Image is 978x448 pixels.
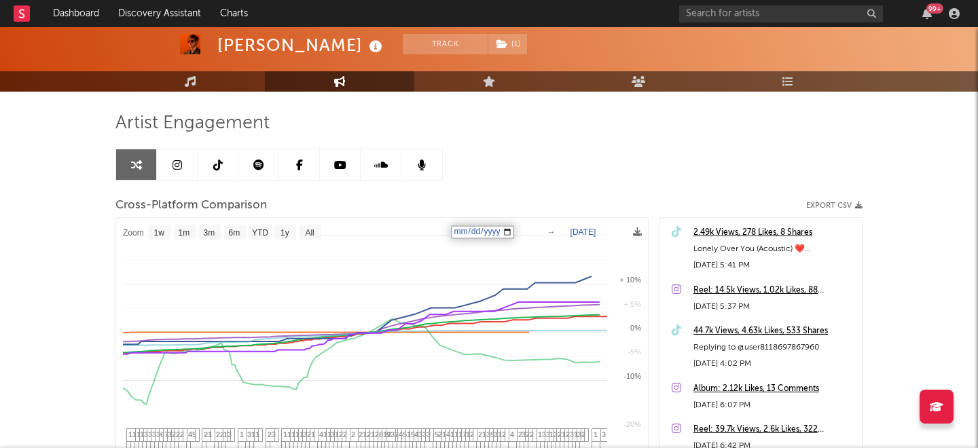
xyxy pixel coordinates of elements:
span: 3 [272,430,276,438]
span: 1 [255,430,259,438]
div: Replying to @user8118697867960 [693,339,855,356]
text: 3m [204,228,215,238]
input: Search for artists [679,5,883,22]
span: 5 [411,430,415,438]
span: 3 [602,430,606,438]
text: All [305,228,314,238]
span: 5 [490,430,494,438]
text: -5% [628,348,641,356]
span: 1 [466,430,470,438]
span: 4 [399,430,403,438]
span: 2 [176,430,180,438]
a: 2.49k Views, 278 Likes, 8 Shares [693,225,855,241]
text: 1w [154,228,165,238]
span: 1 [594,430,598,438]
span: 1 [140,430,144,438]
span: 4 [319,430,323,438]
text: Zoom [123,228,144,238]
span: 1 [538,430,542,438]
span: 2 [478,430,482,438]
span: 3 [247,430,251,438]
span: 1 [132,430,137,438]
span: 1 [291,430,295,438]
span: 2 [216,430,220,438]
span: 1 [562,430,566,438]
span: 3 [228,430,232,438]
span: 2 [343,430,347,438]
span: 1 [371,430,375,438]
span: 3 [144,430,148,438]
a: Reel: 14.5k Views, 1.02k Likes, 88 Comments [693,282,855,299]
span: 1 [295,430,300,438]
span: 2 [359,430,363,438]
span: 1 [208,430,212,438]
div: [DATE] 6:07 PM [693,397,855,413]
span: 1 [482,430,486,438]
span: 2 [438,430,442,438]
text: [DATE] [570,227,596,237]
button: Track [403,34,488,54]
span: 1 [251,430,255,438]
span: 1 [498,430,502,438]
span: 3 [168,430,172,438]
span: 2 [581,430,585,438]
text: + 5% [624,300,642,308]
span: 3 [494,430,498,438]
span: 2 [367,430,371,438]
span: 6 [160,430,164,438]
span: 1 [549,430,554,438]
div: [PERSON_NAME] [217,34,386,56]
span: 1 [335,430,339,438]
span: 2 [566,430,570,438]
span: 2 [375,430,379,438]
span: 2 [470,430,474,438]
text: + 10% [620,276,642,284]
a: Reel: 39.7k Views, 2.6k Likes, 322 Comments [693,422,855,438]
span: 4 [510,430,514,438]
span: 1 [128,430,132,438]
div: 99 + [926,3,943,14]
span: 1 [311,430,315,438]
span: 2 [268,430,272,438]
span: 1 [574,430,578,438]
span: 2 [518,430,522,438]
div: [DATE] 4:02 PM [693,356,855,372]
text: -20% [623,420,641,428]
button: 99+ [922,8,932,19]
div: 44.7k Views, 4.63k Likes, 533 Shares [693,323,855,339]
text: -10% [623,372,641,380]
span: 3 [546,430,550,438]
span: 1 [323,430,327,438]
span: 3 [522,430,526,438]
span: 4 [446,430,450,438]
span: 3 [570,430,574,438]
span: 2 [530,430,534,438]
span: 1 [442,430,446,438]
span: 2 [558,430,562,438]
span: 1 [287,430,291,438]
span: 2 [351,430,355,438]
button: Export CSV [806,202,863,210]
span: 3 [303,430,307,438]
text: YTD [252,228,268,238]
span: 3 [331,430,335,438]
span: 4 [414,430,418,438]
span: 3 [148,430,152,438]
span: 1 [240,430,244,438]
text: → [547,227,556,237]
span: 1 [454,430,458,438]
span: 1 [458,430,463,438]
text: 6m [229,228,240,238]
span: 2 [220,430,224,438]
span: 2 [526,430,530,438]
span: 7 [164,430,168,438]
span: 3 [486,430,490,438]
button: (1) [488,34,527,54]
span: 8 [379,430,383,438]
span: 3 [391,430,395,438]
span: 3 [577,430,581,438]
span: 7 [463,430,467,438]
